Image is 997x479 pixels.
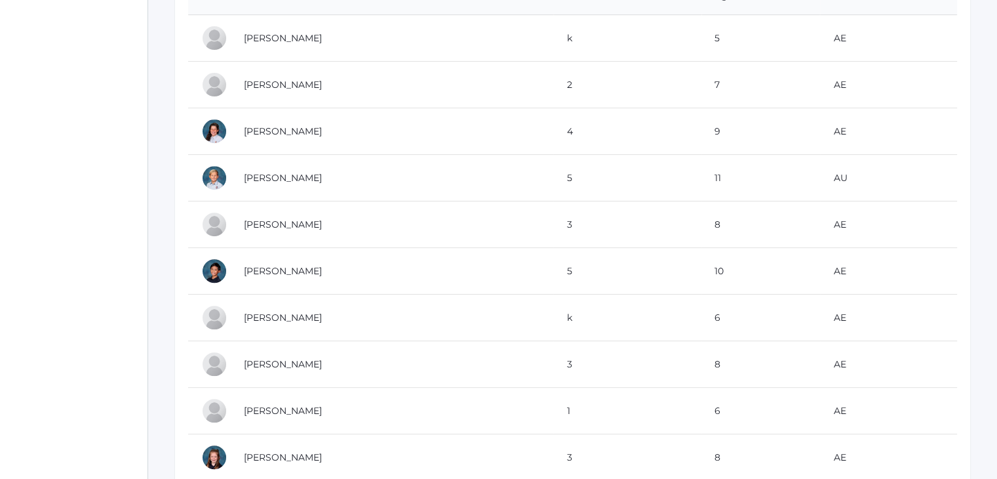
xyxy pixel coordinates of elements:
td: 8 [701,341,820,388]
td: 4 [553,108,701,155]
td: 5 [553,248,701,295]
td: AE [820,108,957,155]
td: AE [820,341,957,388]
td: AU [820,155,957,201]
td: 7 [701,62,820,108]
div: Matteo Soratorio [201,258,227,284]
a: [PERSON_NAME] [244,265,322,277]
td: AE [820,295,957,341]
a: [PERSON_NAME] [244,358,322,370]
td: AE [820,248,957,295]
td: k [553,295,701,341]
div: Hadley Sponseller [201,304,227,331]
td: 10 [701,248,820,295]
td: AE [820,62,957,108]
a: [PERSON_NAME] [244,32,322,44]
td: 3 [553,201,701,248]
a: [PERSON_NAME] [244,451,322,463]
div: Kaila Henry [201,72,227,98]
td: AE [820,388,957,434]
td: 5 [553,155,701,201]
a: [PERSON_NAME] [244,125,322,137]
div: Joel Smith [201,211,227,238]
a: [PERSON_NAME] [244,172,322,184]
a: [PERSON_NAME] [244,219,322,230]
td: 1 [553,388,701,434]
td: 8 [701,201,820,248]
td: 2 [553,62,701,108]
td: 6 [701,388,820,434]
td: 5 [701,15,820,62]
td: k [553,15,701,62]
td: AE [820,201,957,248]
td: AE [820,15,957,62]
a: [PERSON_NAME] [244,79,322,91]
div: Sadie Sponseller [201,351,227,377]
div: Peter Laubacher [201,165,227,191]
td: 3 [553,341,701,388]
div: Stella Honeyman [201,118,227,144]
a: [PERSON_NAME] [244,312,322,323]
div: Fiona Watters [201,444,227,470]
td: 11 [701,155,820,201]
td: 6 [701,295,820,341]
a: [PERSON_NAME] [244,405,322,417]
td: 9 [701,108,820,155]
div: Mary Wallock [201,398,227,424]
div: Olivia Dainko [201,25,227,51]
